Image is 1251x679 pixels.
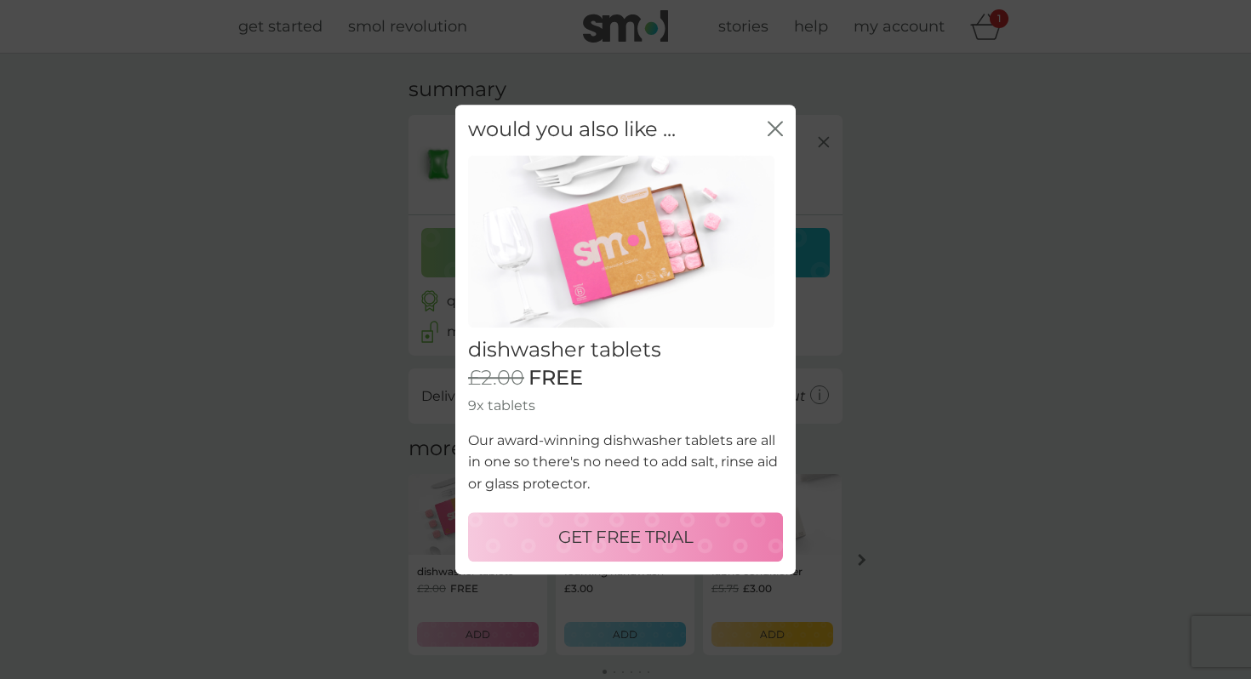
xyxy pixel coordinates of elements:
[468,512,783,562] button: GET FREE TRIAL
[468,117,676,142] h2: would you also like ...
[558,523,694,551] p: GET FREE TRIAL
[768,121,783,139] button: close
[468,430,783,495] p: Our award-winning dishwasher tablets are all in one so there's no need to add salt, rinse aid or ...
[468,338,783,362] h2: dishwasher tablets
[468,395,783,417] p: 9x tablets
[528,367,583,391] span: FREE
[468,367,524,391] span: £2.00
